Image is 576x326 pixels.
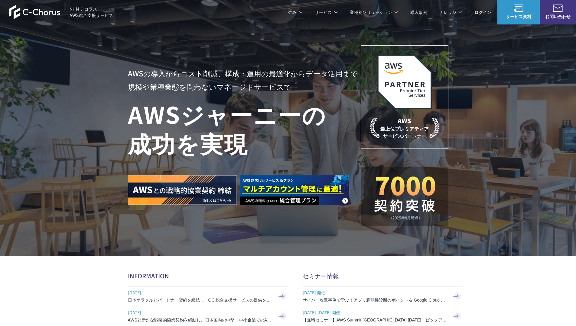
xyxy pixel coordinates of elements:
h1: AWS ジャーニーの 成功を実現 [128,99,361,157]
img: AWSプレミアティアサービスパートナー [377,55,432,109]
a: ログイン [474,9,491,15]
a: [DATE] 日本オラクルとパートナー契約を締結し、OCI総合支援サービスの提供を開始 [128,286,288,306]
img: AWSとの戦略的協業契約 締結 [128,175,237,205]
span: [DATE] 開催 [303,288,448,297]
p: 業種別ソリューション [350,9,398,15]
a: [DATE] AWSと新たな戦略的協業契約を締結し、日本国内の中堅・中小企業でのAWS活用を加速 [128,306,288,326]
h3: 【無料セミナー】AWS Summit [GEOGRAPHIC_DATA] [DATE] ピックアップセッション [303,317,448,323]
a: [DATE] 開催 サイバー攻撃事例で学ぶ！アプリ脆弱性診断のポイント＆ Google Cloud セキュリティ対策 [303,286,463,306]
span: [DATE] [128,308,273,317]
p: AWSの導入からコスト削減、 構成・運用の最適化からデータ活用まで 規模や業種業態を問わない マネージドサービスで [128,67,361,93]
a: AWS総合支援サービス C-Chorus NHN テコラスAWS総合支援サービス [9,5,113,19]
a: [DATE]-[DATE] 開催 【無料セミナー】AWS Summit [GEOGRAPHIC_DATA] [DATE] ピックアップセッション [303,306,463,326]
h3: AWSと新たな戦略的協業契約を締結し、日本国内の中堅・中小企業でのAWS活用を加速 [128,317,273,323]
h2: INFORMATION [128,271,288,280]
span: お問い合わせ [540,13,576,20]
h2: セミナー情報 [303,271,463,280]
em: AWS [398,116,411,125]
p: サービス [315,9,338,15]
img: AWS請求代行サービス 統合管理プラン [240,175,349,205]
p: 最上位プレミアティア サービスパートナー [370,116,439,139]
span: NHN テコラス AWS総合支援サービス [70,6,113,18]
p: ナレッジ [439,9,462,15]
span: [DATE]-[DATE] 開催 [303,308,448,317]
img: AWS総合支援サービス C-Chorus サービス資料 [514,5,523,12]
p: 強み [288,9,303,15]
span: [DATE] [128,288,273,297]
h3: サイバー攻撃事例で学ぶ！アプリ脆弱性診断のポイント＆ Google Cloud セキュリティ対策 [303,297,448,303]
img: お問い合わせ [553,5,563,12]
img: 契約件数 [373,176,436,220]
a: 導入事例 [410,9,427,15]
h3: 日本オラクルとパートナー契約を締結し、OCI総合支援サービスの提供を開始 [128,297,273,303]
span: サービス資料 [497,13,540,20]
